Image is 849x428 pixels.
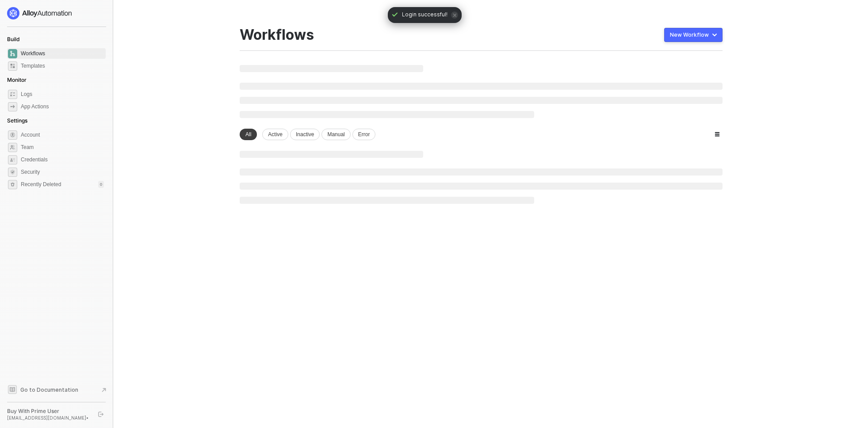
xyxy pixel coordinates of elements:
div: [EMAIL_ADDRESS][DOMAIN_NAME] • [7,415,90,421]
span: document-arrow [99,386,108,394]
div: App Actions [21,103,49,111]
div: All [240,129,257,140]
a: Knowledge Base [7,384,106,395]
div: Inactive [290,129,320,140]
span: icon-app-actions [8,102,17,111]
span: icon-close [451,11,458,19]
span: Build [7,36,19,42]
div: Workflows [240,27,314,43]
span: Account [21,130,104,140]
span: icon-logs [8,90,17,99]
div: Active [262,129,288,140]
span: team [8,143,17,152]
span: Login successful! [402,11,447,19]
span: Team [21,142,104,153]
div: Error [352,129,376,140]
span: Recently Deleted [21,181,61,188]
span: Logs [21,89,104,99]
span: Credentials [21,154,104,165]
div: 0 [98,181,104,188]
div: New Workflow [670,31,709,38]
button: New Workflow [664,28,723,42]
span: icon-check [391,11,398,18]
span: settings [8,180,17,189]
span: Settings [7,117,27,124]
span: Monitor [7,76,27,83]
span: credentials [8,155,17,164]
span: Go to Documentation [20,386,78,394]
span: Templates [21,61,104,71]
span: settings [8,130,17,140]
span: logout [98,412,103,417]
span: security [8,168,17,177]
span: Security [21,167,104,177]
a: logo [7,7,106,19]
span: marketplace [8,61,17,71]
div: Buy With Prime User [7,408,90,415]
div: Manual [321,129,350,140]
span: dashboard [8,49,17,58]
span: Workflows [21,48,104,59]
span: documentation [8,385,17,394]
img: logo [7,7,73,19]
